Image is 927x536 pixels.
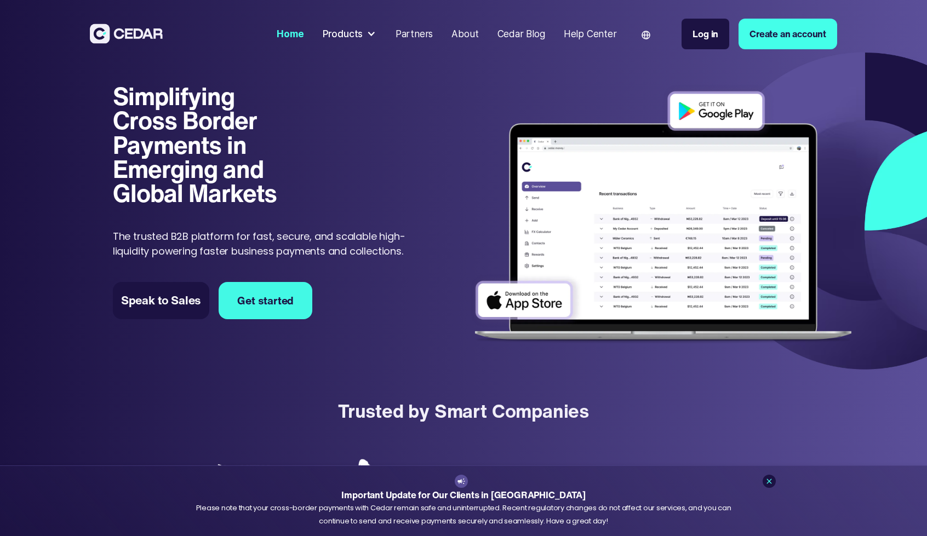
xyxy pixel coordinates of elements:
[113,229,420,258] p: The trusted B2B platform for fast, secure, and scalable high-liquidity powering faster business p...
[277,27,304,41] div: Home
[693,27,718,41] div: Log in
[272,21,308,47] a: Home
[323,27,363,41] div: Products
[682,19,729,49] a: Log in
[214,464,296,486] img: New Marine logo
[451,27,478,41] div: About
[353,458,435,492] img: Adebisi Foods logo
[219,282,312,319] a: Get started
[559,21,621,47] a: Help Center
[318,22,381,46] div: Products
[466,84,860,351] img: Dashboard of transactions
[391,21,438,47] a: Partners
[497,27,545,41] div: Cedar Blog
[564,27,617,41] div: Help Center
[493,21,550,47] a: Cedar Blog
[447,21,483,47] a: About
[113,282,209,319] a: Speak to Sales
[396,27,433,41] div: Partners
[642,31,650,39] img: world icon
[739,19,837,49] a: Create an account
[113,84,297,206] h1: Simplifying Cross Border Payments in Emerging and Global Markets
